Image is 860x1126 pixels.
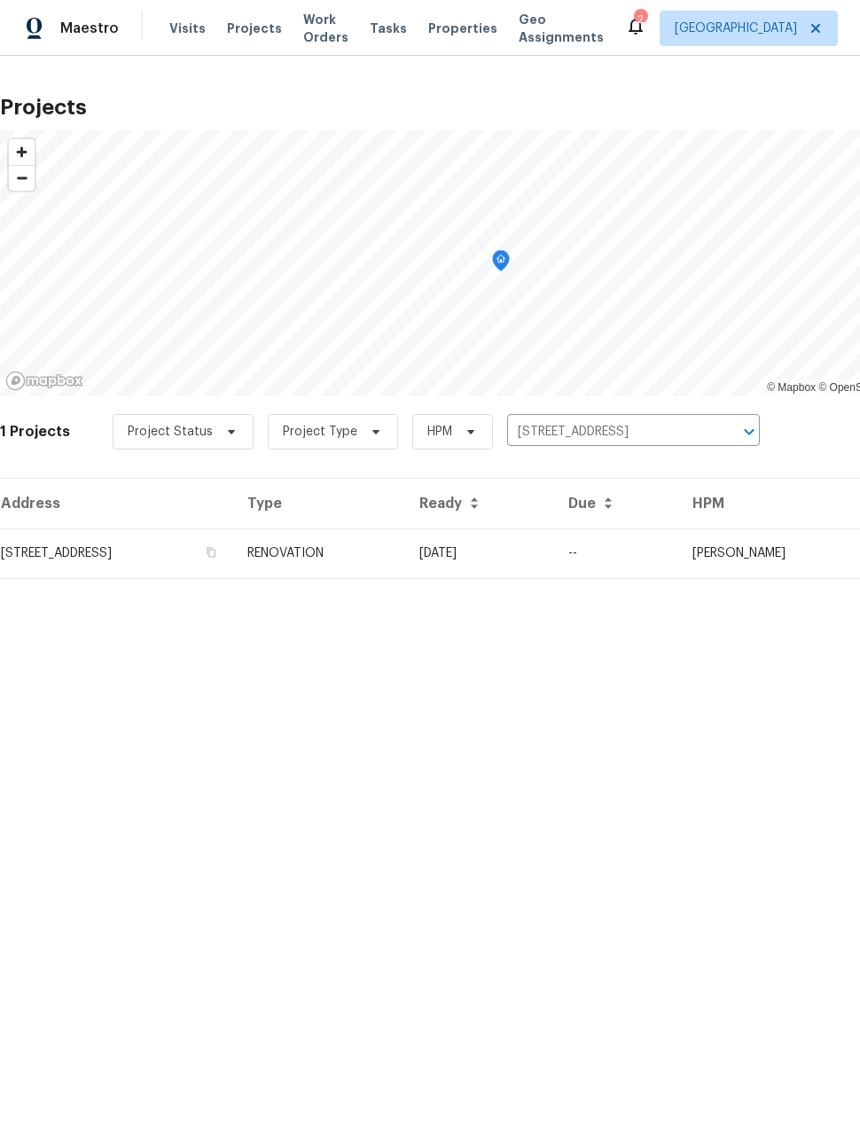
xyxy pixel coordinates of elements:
[767,381,816,394] a: Mapbox
[60,20,119,37] span: Maestro
[554,479,678,528] th: Due
[405,479,554,528] th: Ready
[737,419,762,444] button: Open
[303,11,348,46] span: Work Orders
[203,544,219,560] button: Copy Address
[554,528,678,578] td: --
[519,11,604,46] span: Geo Assignments
[233,479,405,528] th: Type
[227,20,282,37] span: Projects
[5,371,83,391] a: Mapbox homepage
[428,20,497,37] span: Properties
[283,423,357,441] span: Project Type
[405,528,554,578] td: Acq COE 2025-09-12T00:00:00.000Z
[634,11,646,28] div: 2
[492,250,510,278] div: Map marker
[9,139,35,165] button: Zoom in
[233,528,405,578] td: RENOVATION
[128,423,213,441] span: Project Status
[370,22,407,35] span: Tasks
[427,423,452,441] span: HPM
[169,20,206,37] span: Visits
[9,166,35,191] span: Zoom out
[675,20,797,37] span: [GEOGRAPHIC_DATA]
[507,418,710,446] input: Search projects
[9,165,35,191] button: Zoom out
